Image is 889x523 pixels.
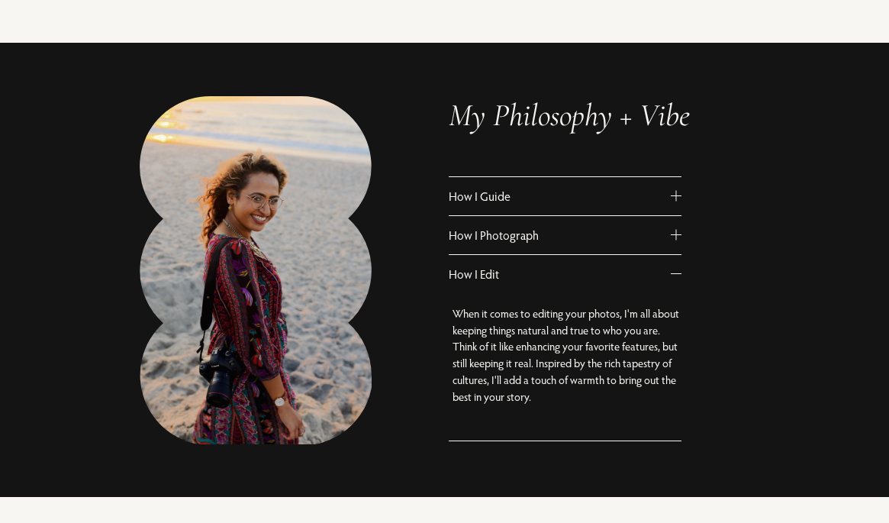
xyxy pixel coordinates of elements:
[449,96,690,134] em: My Philosophy + Vibe
[449,228,671,243] span: How I Photograph
[449,177,681,215] button: How I Guide
[449,266,671,282] span: How I Edit
[449,189,671,204] span: How I Guide
[449,216,681,254] button: How I Photograph
[453,305,681,405] p: When it comes to editing your photos, I'm all about keeping things natural and true to who you ar...
[449,293,681,441] div: How I Edit
[449,255,681,293] button: How I Edit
